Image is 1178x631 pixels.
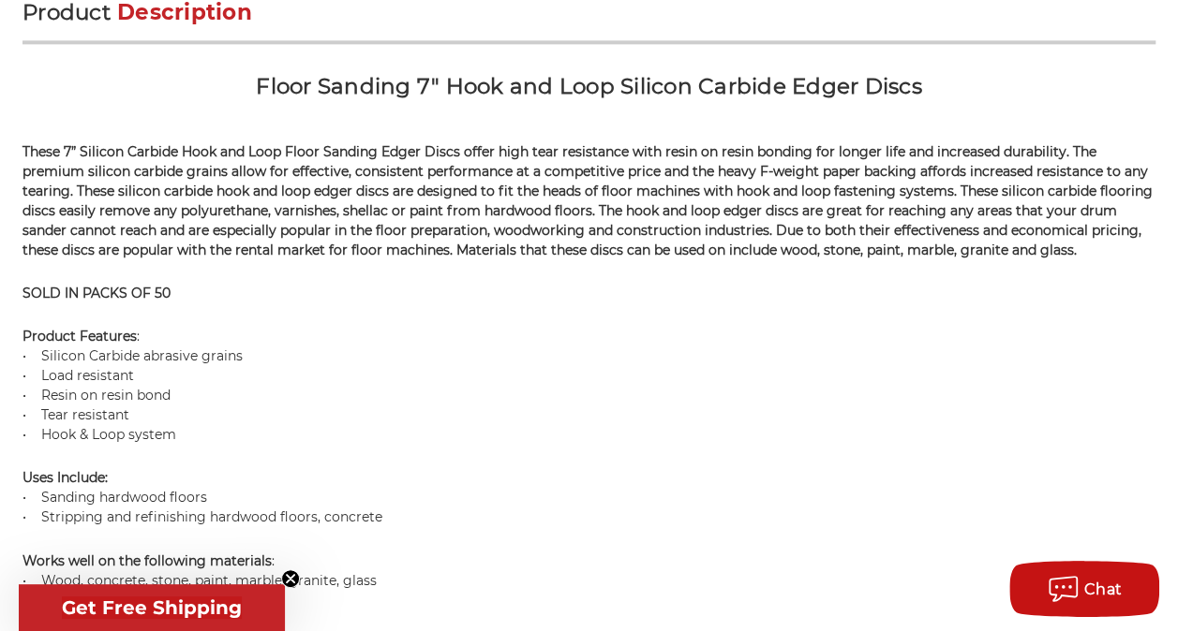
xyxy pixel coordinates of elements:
p: : • Wood, concrete, stone, paint, marble, granite, glass [22,550,1156,590]
p: • Sanding hardwood floors • Stripping and refinishing hardwood floors, concrete [22,468,1156,527]
p: : • Silicon Carbide abrasive grains • Load resistant • Resin on resin bond • Tear resistant • Hoo... [22,327,1156,445]
span: Chat [1084,580,1123,598]
strong: Uses Include [22,469,105,486]
span: These 7” Silicon Carbide Hook and Loop Floor Sanding Edger Discs offer high tear resistance with ... [22,143,1153,258]
button: Close teaser [281,569,300,588]
button: Chat [1009,561,1159,617]
strong: SOLD IN PACKS OF 50 [22,285,171,301]
strong: Floor Sanding 7" Hook and Loop Silicon Carbide Edger Discs [256,73,922,99]
div: Get Free ShippingClose teaser [19,584,285,631]
strong: Works well on the following materials [22,551,272,568]
strong: : [22,469,108,486]
span: Get Free Shipping [62,596,242,619]
strong: Product Features [22,328,137,345]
